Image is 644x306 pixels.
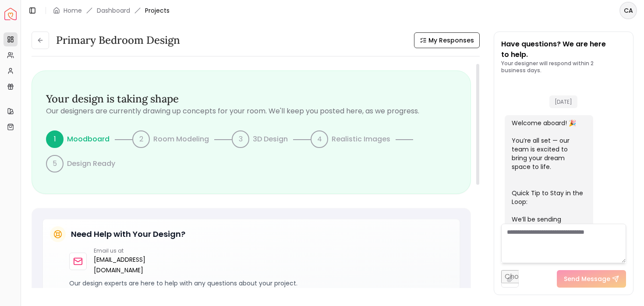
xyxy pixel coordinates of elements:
span: CA [620,3,636,18]
h5: Need Help with Your Design? [71,228,185,240]
p: 3D Design [253,134,288,144]
button: My Responses [414,32,480,48]
div: 1 [46,130,64,148]
p: Room Modeling [153,134,209,144]
img: Spacejoy Logo [4,8,17,20]
p: Your designer will respond within 2 business days. [501,60,626,74]
a: [EMAIL_ADDRESS][DOMAIN_NAME] [94,254,155,275]
button: CA [619,2,637,19]
p: Email us at [94,247,155,254]
p: Our design experts are here to help with any questions about your project. [69,279,453,288]
div: 3 [232,130,249,148]
div: 5 [46,155,64,172]
div: 2 [132,130,150,148]
span: My Responses [428,36,474,45]
p: Our designers are currently drawing up concepts for your room. We'll keep you posted here, as we ... [46,106,456,116]
a: Dashboard [97,6,130,15]
span: Projects [145,6,170,15]
h3: Your design is taking shape [46,92,456,106]
h3: Primary Bedroom design [56,33,180,47]
p: Have questions? We are here to help. [501,39,626,60]
p: Design Ready [67,158,115,169]
a: Home [64,6,82,15]
span: [DATE] [549,95,577,108]
div: 4 [311,130,328,148]
a: Spacejoy [4,8,17,20]
nav: breadcrumb [53,6,170,15]
p: Realistic Images [332,134,390,144]
p: Moodboard [67,134,110,144]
